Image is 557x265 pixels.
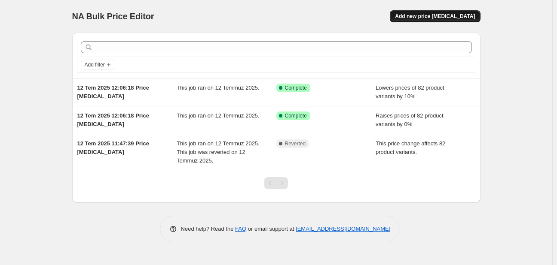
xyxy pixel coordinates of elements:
span: Add filter [85,61,105,68]
span: This job ran on 12 Temmuz 2025. [177,84,260,91]
span: Reverted [285,140,306,147]
span: 12 Tem 2025 11:47:39 Price [MEDICAL_DATA] [77,140,149,155]
span: This price change affects 82 product variants. [376,140,445,155]
span: 12 Tem 2025 12:06:18 Price [MEDICAL_DATA] [77,84,149,99]
nav: Pagination [264,177,288,189]
span: 12 Tem 2025 12:06:18 Price [MEDICAL_DATA] [77,112,149,127]
span: Need help? Read the [181,226,236,232]
span: Raises prices of 82 product variants by 0% [376,112,444,127]
button: Add new price [MEDICAL_DATA] [390,10,480,22]
span: This job ran on 12 Temmuz 2025. This job was reverted on 12 Temmuz 2025. [177,140,260,164]
span: Add new price [MEDICAL_DATA] [395,13,475,20]
span: Lowers prices of 82 product variants by 10% [376,84,444,99]
span: Complete [285,112,307,119]
a: FAQ [235,226,246,232]
span: Complete [285,84,307,91]
span: or email support at [246,226,296,232]
a: [EMAIL_ADDRESS][DOMAIN_NAME] [296,226,390,232]
span: This job ran on 12 Temmuz 2025. [177,112,260,119]
button: Add filter [81,60,115,70]
span: NA Bulk Price Editor [72,12,154,21]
